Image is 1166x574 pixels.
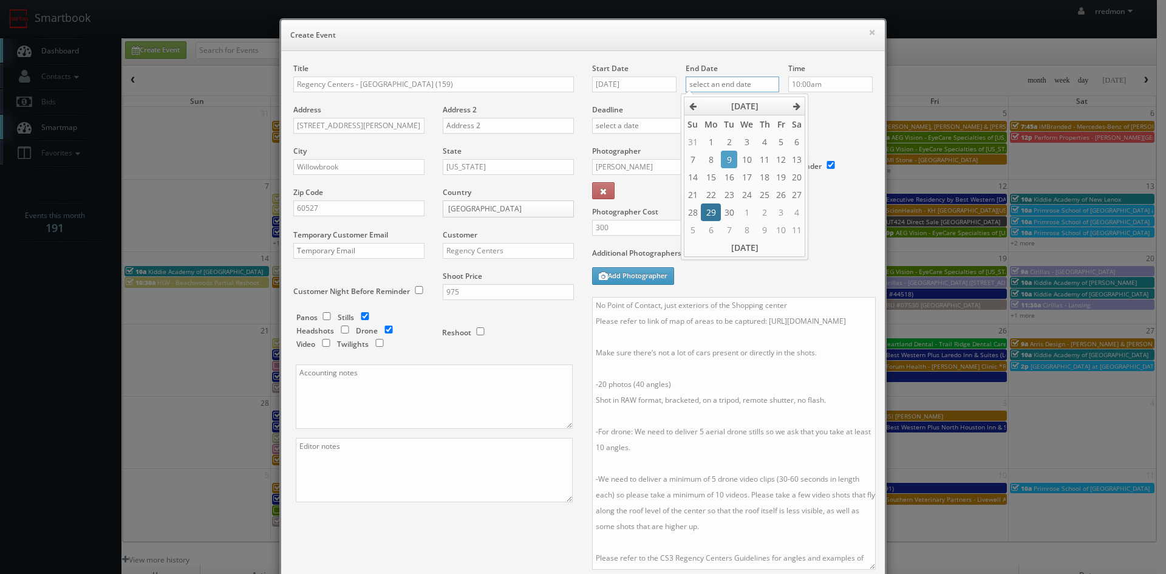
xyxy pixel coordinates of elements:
td: 16 [721,168,737,186]
td: 5 [773,133,789,151]
td: 31 [684,133,701,151]
label: Drone [356,326,378,336]
label: Title [293,63,309,73]
td: 25 [757,186,773,203]
th: Tu [721,115,737,134]
td: 7 [721,221,737,239]
td: 29 [701,203,720,221]
label: Start Date [592,63,629,73]
td: 4 [757,133,773,151]
label: End Date [686,63,718,73]
th: Mo [701,115,720,134]
label: Customer Night Before Reminder [293,286,410,296]
label: Reshoot [442,327,471,338]
label: Photographer [592,146,641,156]
label: City [293,146,307,156]
button: × [868,28,876,36]
td: 10 [737,151,756,168]
td: 9 [757,221,773,239]
td: 6 [789,133,805,151]
label: Panos [296,312,318,323]
td: 28 [684,203,701,221]
label: Shoot Price [443,271,482,281]
td: 2 [757,203,773,221]
label: Stills [338,312,354,323]
td: 20 [789,168,805,186]
input: Select a customer [443,243,574,259]
td: 12 [773,151,789,168]
td: 10 [773,221,789,239]
td: 3 [773,203,789,221]
input: Shoot Price [443,284,574,300]
input: City [293,159,424,175]
td: 22 [701,186,720,203]
label: Address [293,104,321,115]
input: Address 2 [443,118,574,134]
label: State [443,146,462,156]
label: Additional Photographers [592,248,873,264]
label: Country [443,187,471,197]
input: Photographer Cost [592,220,732,236]
td: 30 [721,203,737,221]
label: Address 2 [443,104,477,115]
td: 14 [684,168,701,186]
label: Headshots [296,326,334,336]
td: 27 [789,186,805,203]
th: Fr [773,115,789,134]
td: 24 [737,186,756,203]
input: Title [293,77,574,92]
label: Zip Code [293,187,323,197]
input: Temporary Email [293,243,424,259]
td: 26 [773,186,789,203]
td: 23 [721,186,737,203]
label: Photographer Cost [583,207,882,217]
button: Add Photographer [592,267,674,285]
a: [GEOGRAPHIC_DATA] [443,200,574,217]
th: [DATE] [684,239,805,256]
input: select a date [592,118,683,134]
th: Sa [789,115,805,134]
td: 8 [737,221,756,239]
th: Su [684,115,701,134]
td: 19 [773,168,789,186]
input: Zip Code [293,200,424,216]
td: 6 [701,221,720,239]
td: 3 [737,133,756,151]
input: Select a photographer [592,159,714,175]
label: Customer [443,230,477,240]
td: 15 [701,168,720,186]
td: 8 [701,151,720,168]
th: Th [757,115,773,134]
td: 21 [684,186,701,203]
td: 13 [789,151,805,168]
input: select a date [592,77,677,92]
label: Time [788,63,805,73]
td: 17 [737,168,756,186]
label: Deadline [583,104,882,115]
td: 18 [757,168,773,186]
td: 11 [757,151,773,168]
label: Temporary Customer Email [293,230,388,240]
label: Twilights [337,339,369,349]
td: 1 [737,203,756,221]
label: Video [296,339,315,349]
td: 2 [721,133,737,151]
input: Select a state [443,159,574,175]
td: 4 [789,203,805,221]
th: [DATE] [701,97,789,115]
span: [GEOGRAPHIC_DATA] [448,201,557,217]
td: 9 [721,151,737,168]
td: 5 [684,221,701,239]
input: select an end date [686,77,779,92]
td: 7 [684,151,701,168]
input: Address [293,118,424,134]
th: We [737,115,756,134]
td: 11 [789,221,805,239]
h6: Create Event [290,29,876,41]
td: 1 [701,133,720,151]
